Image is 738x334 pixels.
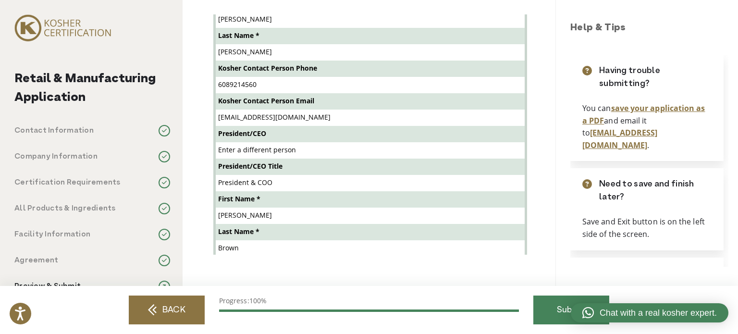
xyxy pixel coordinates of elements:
p: Progress: [219,296,519,306]
strong: First Name * [218,194,260,203]
p: All Products & Ingredients [14,203,116,214]
p: Contact Information [14,125,94,136]
strong: President/CEO Title [218,161,283,171]
p: Having trouble submitting? [599,64,712,90]
p: Save and Exit button is on the left side of the screen. [582,216,712,240]
a: Submit [533,296,609,324]
font: 6089214560 [218,80,257,89]
p: Facility Information [14,229,90,240]
p: Need to save and finish later? [599,178,712,204]
a: BACK [129,296,205,324]
a: save your application as a PDF [582,103,705,126]
font: [PERSON_NAME] [218,14,272,24]
strong: Last Name * [218,31,259,40]
strong: Last Name * [218,227,259,236]
a: [EMAIL_ADDRESS][DOMAIN_NAME] [218,112,331,122]
h3: Help & Tips [570,21,728,36]
font: [PERSON_NAME] [218,210,272,220]
p: You can and email it to . [582,102,712,151]
p: Preview & Submit [14,281,81,292]
h2: Retail & Manufacturing Application [14,70,170,107]
span: 7 [159,281,170,292]
strong: Kosher Contact Person Phone [218,63,317,73]
a: [EMAIL_ADDRESS][DOMAIN_NAME] [582,127,657,150]
font: Brown [218,243,239,252]
font: [PERSON_NAME] [218,47,272,56]
span: Chat with a real kosher expert. [600,307,717,320]
font: Enter a different person [218,145,296,154]
strong: Kosher Contact Person Email [218,96,314,105]
strong: President/CEO [218,129,266,138]
a: Chat with a real kosher expert. [571,303,728,322]
p: Certification Requirements [14,177,121,188]
p: Company Information [14,151,98,162]
p: Agreement [14,255,58,266]
span: 100% [249,296,267,305]
font: President & COO [218,178,272,187]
